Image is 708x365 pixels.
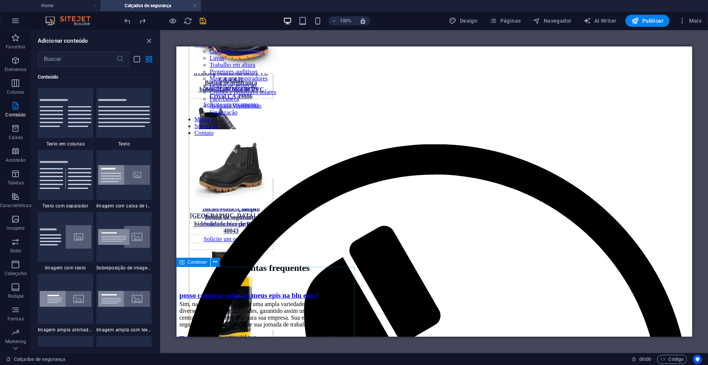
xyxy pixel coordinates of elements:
[639,355,651,364] span: 00 00
[199,17,207,25] i: Salvar (Ctrl+S)
[8,316,24,322] p: Formas
[96,212,152,271] div: Sobreposição de imagem de texto
[198,16,207,25] button: save
[144,36,153,45] button: close panel
[9,135,23,141] p: Caixas
[6,355,65,364] a: Clique para cancelar a seleção. Clique duas vezes para abrir as Páginas
[8,293,24,299] p: Rodapé
[6,157,26,163] p: Acordeão
[679,17,702,25] span: Mais
[38,212,93,271] div: Imagem com texto
[38,203,93,209] span: Texto com separador
[98,291,150,307] img: wide-image-with-text.svg
[446,15,480,27] div: Design (Ctrl+Alt+Y)
[5,339,26,345] p: Marketing
[489,17,521,25] span: Páginas
[657,355,687,364] button: Código
[340,16,352,25] h6: 100%
[38,327,93,333] span: Imagem ampla alinhada com o texto
[693,355,702,364] button: Usercentrics
[631,355,651,364] h6: Tempo de sessão
[5,112,26,118] p: Conteúdo
[5,271,27,277] p: Cabeçalho
[583,17,616,25] span: AI Writer
[96,150,152,209] div: Imagem com caixa de texto
[8,180,24,186] p: Tabelas
[486,15,524,27] button: Páginas
[96,327,152,333] span: Imagem ampla com texto
[359,17,366,24] i: Ao redimensionar, ajusta automaticamente o nível de zoom para caber no dispositivo escolhido.
[533,17,571,25] span: Navegador
[40,99,91,127] img: text-in-columns.svg
[5,67,26,73] p: Elementos
[38,265,93,271] span: Imagem com texto
[38,36,88,45] h6: Adicionar conteúdo
[144,54,153,63] button: grid-view
[580,15,619,27] button: AI Writer
[449,17,477,25] span: Design
[98,99,150,127] img: text.svg
[329,16,355,25] button: 100%
[40,225,91,248] img: text-with-image-v4.svg
[645,356,646,362] span: :
[43,16,100,25] img: Editor Logo
[183,16,192,25] button: reload
[660,355,683,364] span: Código
[100,2,201,10] h4: Calçados de segurança
[38,73,152,82] h6: Conteúdo
[138,16,147,25] button: redo
[7,89,24,95] p: Colunas
[6,44,25,50] p: Favoritos
[38,88,93,147] div: Texto em colunas
[96,88,152,147] div: Texto
[530,15,574,27] button: Navegador
[38,141,93,147] span: Texto em colunas
[446,15,480,27] button: Design
[96,203,152,209] span: Imagem com caixa de texto
[6,225,25,231] p: Imagens
[10,248,22,254] p: Slider
[132,54,141,63] button: list-view
[184,17,192,25] i: Recarregar página
[188,260,207,264] span: Contêiner
[38,150,93,209] div: Texto com separador
[96,141,152,147] span: Texto
[38,274,93,333] div: Imagem ampla alinhada com o texto
[676,15,705,27] button: Mais
[40,161,91,189] img: text-with-separator.svg
[168,16,177,25] button: Clique aqui para sair do modo de visualização e continuar editando
[138,17,147,25] i: Refazer: Colar (Ctrl+Y, ⌘+Y)
[96,274,152,333] div: Imagem ampla com texto
[38,51,116,67] input: Buscar
[98,165,150,185] img: image-with-text-box.svg
[98,226,150,248] img: text-image-overlap.svg
[625,15,669,27] button: Publicar
[96,265,152,271] span: Sobreposição de imagem de texto
[123,17,132,25] i: Desfazer: Colar (Ctrl+Z)
[123,16,132,25] button: undo
[40,291,91,307] img: wide-image-with-text-aligned.svg
[631,17,663,25] span: Publicar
